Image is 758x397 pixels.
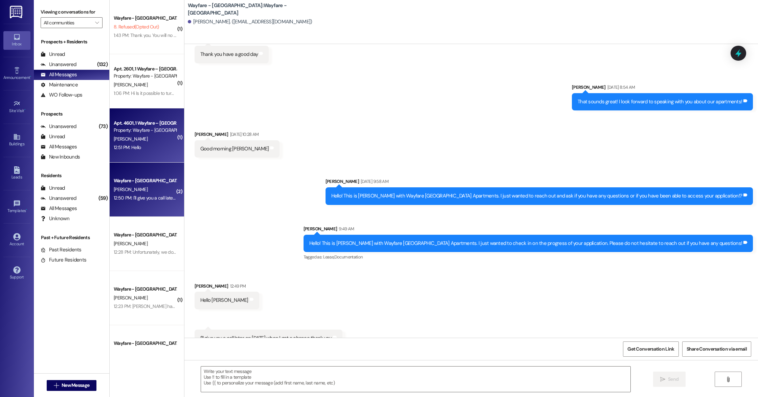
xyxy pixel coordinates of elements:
[41,185,65,192] div: Unread
[114,286,176,293] div: Wayfare - [GEOGRAPHIC_DATA]
[114,136,148,142] span: [PERSON_NAME]
[660,377,665,382] i: 
[41,205,77,212] div: All Messages
[30,74,31,79] span: •
[24,107,25,112] span: •
[188,2,323,17] b: Wayfare - [GEOGRAPHIC_DATA]: Wayfare - [GEOGRAPHIC_DATA]
[34,110,109,118] div: Prospects
[200,145,269,152] div: Good morning [PERSON_NAME]
[114,120,176,127] div: Apt. 4601, 1 Wayfare – [GEOGRAPHIC_DATA]
[606,84,635,91] div: [DATE] 8:54 AM
[114,340,176,347] div: Wayfare - [GEOGRAPHIC_DATA]
[114,144,141,150] div: 12:51 PM: Hello
[47,380,97,391] button: New Message
[44,17,92,28] input: All communities
[309,240,742,247] div: Hello! This is [PERSON_NAME] with Wayfare [GEOGRAPHIC_DATA] Apartments. I just wanted to check in...
[623,341,678,357] button: Get Conversation Link
[41,7,103,17] label: Viewing conversations for
[3,264,30,283] a: Support
[200,51,258,58] div: Thank you have a good day
[114,65,176,72] div: Apt. 2601, 1 Wayfare – [GEOGRAPHIC_DATA]
[54,383,59,388] i: 
[41,246,82,253] div: Past Residents
[34,172,109,179] div: Residents
[195,283,259,292] div: [PERSON_NAME]
[41,215,69,222] div: Unknown
[3,31,30,49] a: Inbox
[572,84,753,93] div: [PERSON_NAME]
[337,225,354,232] div: 9:49 AM
[668,376,678,383] span: Send
[114,177,176,184] div: Wayfare - [GEOGRAPHIC_DATA]
[41,71,77,78] div: All Messages
[114,231,176,238] div: Wayfare - [GEOGRAPHIC_DATA]
[26,207,27,212] span: •
[114,32,433,38] div: 1:43 PM: Thank you. You will no longer receive texts from this thread. Please reply with 'UNSTOP'...
[114,82,148,88] span: [PERSON_NAME]
[62,382,89,389] span: New Message
[114,186,148,192] span: [PERSON_NAME]
[97,193,109,204] div: (59)
[41,256,86,264] div: Future Residents
[228,283,246,290] div: 12:49 PM
[304,225,753,235] div: [PERSON_NAME]
[687,346,747,353] span: Share Conversation via email
[34,38,109,45] div: Prospects + Residents
[114,303,409,309] div: 12:23 PM: [PERSON_NAME] hasn't arrived yet but my blood pressure is down and I'm feeling better. ...
[114,349,148,355] span: [PERSON_NAME]
[114,241,148,247] span: [PERSON_NAME]
[682,341,751,357] button: Share Conversation via email
[3,131,30,149] a: Buildings
[726,377,731,382] i: 
[326,178,753,187] div: [PERSON_NAME]
[331,192,742,200] div: Hello! This is [PERSON_NAME] with Wayfare [GEOGRAPHIC_DATA] Apartments. I just wanted to reach ou...
[41,153,80,161] div: New Inbounds
[41,195,76,202] div: Unanswered
[41,61,76,68] div: Unanswered
[3,164,30,183] a: Leads
[97,121,109,132] div: (73)
[95,59,109,70] div: (132)
[578,98,742,105] div: That sounds great! I look forward to speaking with you about our apartments!
[41,123,76,130] div: Unanswered
[334,254,363,260] span: Documentation
[627,346,674,353] span: Get Conversation Link
[114,195,255,201] div: 12:50 PM: I'll give you a call later on [DATE] when I get a chance thank you
[304,252,753,262] div: Tagged as:
[114,127,176,134] div: Property: Wayfare - [GEOGRAPHIC_DATA]
[114,90,481,96] div: 1:06 PM: Hi Is it possible to turn all the sprinklers on for my unit the grass that they put down...
[114,15,176,22] div: Wayfare - [GEOGRAPHIC_DATA]
[3,231,30,249] a: Account
[114,24,159,30] span: 8. Refused (Opted Out)
[359,178,388,185] div: [DATE] 9:58 AM
[195,131,280,140] div: [PERSON_NAME]
[114,249,270,255] div: 12:28 PM: Unfortunately, we do not participate in the section 8 housing program.
[653,372,686,387] button: Send
[34,234,109,241] div: Past + Future Residents
[200,297,248,304] div: Hello [PERSON_NAME]
[114,72,176,80] div: Property: Wayfare - [GEOGRAPHIC_DATA]
[41,81,78,88] div: Maintenance
[114,295,148,301] span: [PERSON_NAME]
[41,91,82,99] div: WO Follow-ups
[323,254,334,260] span: Lease ,
[10,6,24,18] img: ResiDesk Logo
[200,335,332,342] div: I'll give you a call later on [DATE] when I get a chance thank you
[95,20,99,25] i: 
[3,98,30,116] a: Site Visit •
[41,51,65,58] div: Unread
[228,131,259,138] div: [DATE] 10:28 AM
[41,133,65,140] div: Unread
[188,18,312,25] div: [PERSON_NAME]. ([EMAIL_ADDRESS][DOMAIN_NAME])
[41,143,77,150] div: All Messages
[3,198,30,216] a: Templates •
